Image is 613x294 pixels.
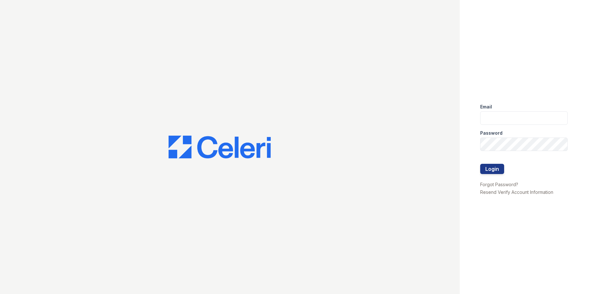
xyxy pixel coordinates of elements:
[169,136,271,159] img: CE_Logo_Blue-a8612792a0a2168367f1c8372b55b34899dd931a85d93a1a3d3e32e68fde9ad4.png
[480,104,492,110] label: Email
[480,164,504,174] button: Login
[480,182,518,187] a: Forgot Password?
[480,189,553,195] a: Resend Verify Account Information
[480,130,503,136] label: Password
